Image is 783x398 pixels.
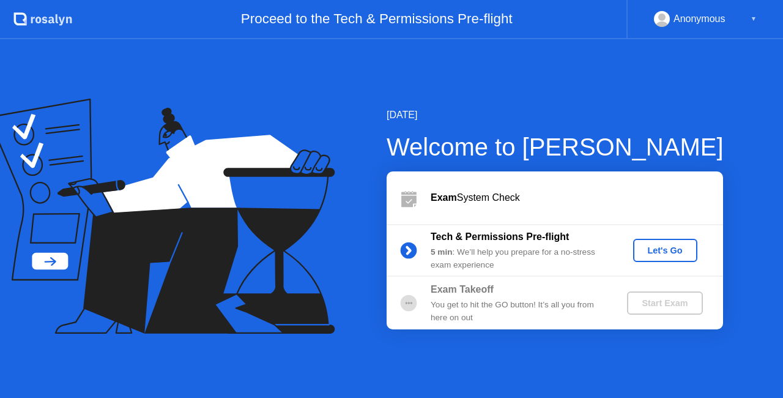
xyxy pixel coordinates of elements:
div: ▼ [751,11,757,27]
b: Exam [431,192,457,203]
div: System Check [431,190,723,205]
b: Exam Takeoff [431,284,494,295]
div: [DATE] [387,108,724,122]
div: You get to hit the GO button! It’s all you from here on out [431,299,607,324]
div: Anonymous [674,11,725,27]
div: Start Exam [632,298,697,308]
b: Tech & Permissions Pre-flight [431,231,569,242]
div: : We’ll help you prepare for a no-stress exam experience [431,246,607,271]
b: 5 min [431,247,453,257]
div: Welcome to [PERSON_NAME] [387,129,724,165]
div: Let's Go [638,246,692,255]
button: Let's Go [633,239,697,262]
button: Start Exam [627,291,702,315]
